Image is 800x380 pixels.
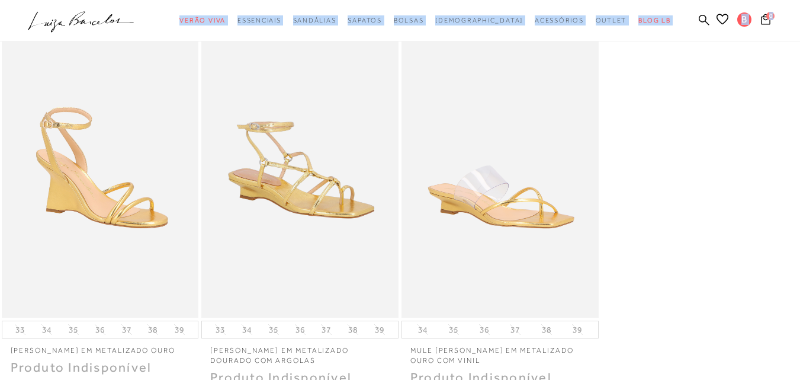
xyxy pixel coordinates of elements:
span: Sandálias [293,17,336,24]
button: 38 [538,324,555,336]
button: 37 [318,324,335,336]
span: 0 [766,12,775,20]
span: Acessórios [535,17,584,24]
button: 38 [345,324,361,336]
button: 34 [239,324,255,336]
span: B [737,12,751,27]
a: categoryNavScreenReaderText [237,9,281,31]
a: noSubCategoriesText [435,9,523,31]
a: [PERSON_NAME] EM METALIZADO DOURADO COM ARGOLAS [201,339,399,366]
a: categoryNavScreenReaderText [535,9,584,31]
a: categoryNavScreenReaderText [293,9,336,31]
span: Sapatos [348,17,381,24]
img: SANDÁLIA ANABELA EM METALIZADO OURO [3,24,198,316]
button: 33 [212,324,229,336]
a: categoryNavScreenReaderText [596,9,627,31]
button: B [732,12,757,30]
button: 38 [144,324,161,336]
a: categoryNavScreenReaderText [348,9,381,31]
button: 39 [371,324,388,336]
button: 35 [65,324,82,336]
button: 37 [118,324,135,336]
button: 34 [38,324,55,336]
button: 35 [445,324,462,336]
button: 33 [12,324,28,336]
a: categoryNavScreenReaderText [394,9,424,31]
span: Bolsas [394,17,424,24]
button: 37 [507,324,523,336]
img: MULE ANABELA EM METALIZADO OURO COM VINIL [403,24,597,316]
span: [DEMOGRAPHIC_DATA] [435,17,523,24]
button: 39 [569,324,586,336]
button: 36 [92,324,108,336]
a: BLOG LB [638,9,670,31]
span: Produto Indisponível [11,360,152,375]
img: SANDÁLIA ANABELA EM METALIZADO DOURADO COM ARGOLAS [203,24,397,316]
span: BLOG LB [638,17,670,24]
button: 34 [415,324,431,336]
button: 39 [171,324,188,336]
button: 0 [757,13,774,29]
button: 35 [265,324,282,336]
a: MULE [PERSON_NAME] EM METALIZADO OURO COM VINIL [401,339,599,366]
button: 36 [292,324,309,336]
span: Essenciais [237,17,281,24]
span: Verão Viva [179,17,226,24]
button: 36 [476,324,493,336]
span: Outlet [596,17,627,24]
a: [PERSON_NAME] EM METALIZADO OURO [2,339,199,356]
a: categoryNavScreenReaderText [179,9,226,31]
